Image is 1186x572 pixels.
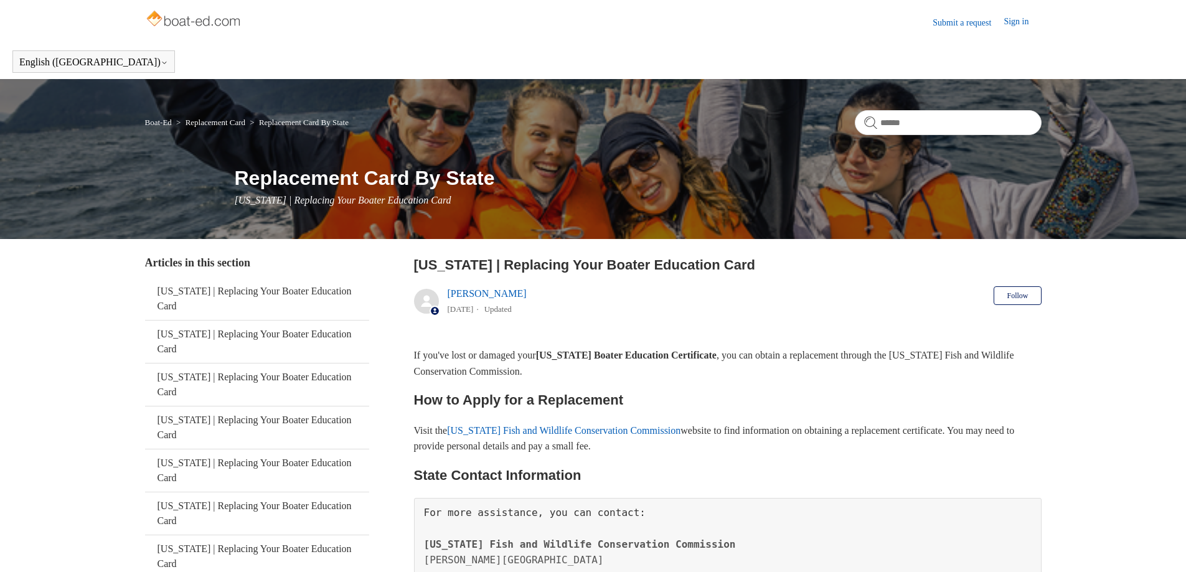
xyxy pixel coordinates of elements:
h2: Florida | Replacing Your Boater Education Card [414,255,1042,275]
h1: Replacement Card By State [235,163,1042,193]
a: [US_STATE] | Replacing Your Boater Education Card [145,278,369,320]
input: Search [855,110,1042,135]
img: Boat-Ed Help Center home page [145,7,244,32]
span: [US_STATE] Fish and Wildlife Conservation Commission [424,538,736,550]
a: Boat-Ed [145,118,172,127]
li: Boat-Ed [145,118,174,127]
a: [US_STATE] | Replacing Your Boater Education Card [145,321,369,363]
button: Follow Article [994,286,1041,305]
span: Articles in this section [145,256,250,269]
a: Replacement Card [186,118,245,127]
a: [US_STATE] Fish and Wildlife Conservation Commission [447,425,680,436]
a: [US_STATE] | Replacing Your Boater Education Card [145,406,369,449]
li: Replacement Card [174,118,247,127]
a: Sign in [1004,15,1041,30]
a: [US_STATE] | Replacing Your Boater Education Card [145,363,369,406]
span: [US_STATE] | Replacing Your Boater Education Card [235,195,451,205]
h2: How to Apply for a Replacement [414,389,1042,411]
span: [PERSON_NAME][GEOGRAPHIC_DATA] [424,554,604,566]
li: Updated [484,304,512,314]
a: Submit a request [933,16,1004,29]
a: [US_STATE] | Replacing Your Boater Education Card [145,492,369,535]
p: Visit the website to find information on obtaining a replacement certificate. You may need to pro... [414,423,1042,454]
p: If you've lost or damaged your , you can obtain a replacement through the [US_STATE] Fish and Wil... [414,347,1042,379]
li: Replacement Card By State [247,118,349,127]
a: [US_STATE] | Replacing Your Boater Education Card [145,449,369,492]
h2: State Contact Information [414,464,1042,486]
time: 05/23/2024, 10:55 [448,304,474,314]
button: English ([GEOGRAPHIC_DATA]) [19,57,168,68]
div: Live chat [1144,530,1177,563]
a: [PERSON_NAME] [448,288,527,299]
strong: [US_STATE] Boater Education Certificate [536,350,717,360]
a: Replacement Card By State [259,118,349,127]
